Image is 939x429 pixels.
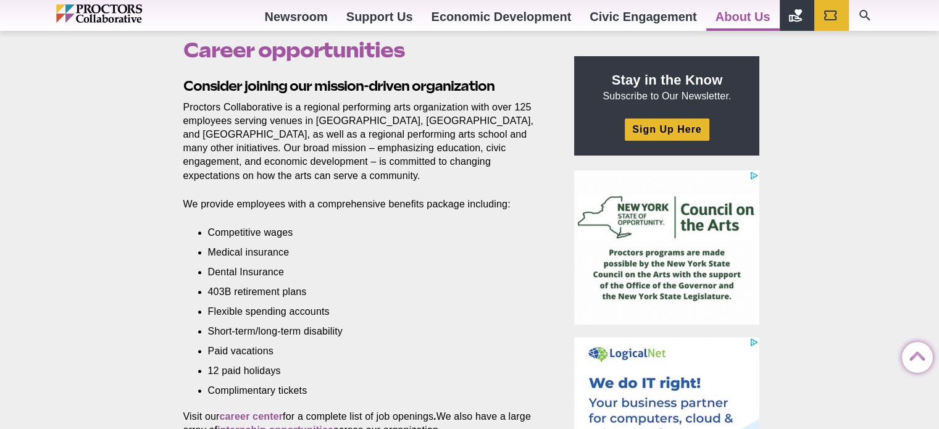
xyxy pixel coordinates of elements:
a: Back to Top [902,343,927,367]
a: career center [219,411,283,422]
strong: . [433,411,436,422]
iframe: Advertisement [574,170,759,325]
h1: Career opportunities [183,38,546,62]
li: Paid vacations [208,344,528,358]
p: We provide employees with a comprehensive benefits package including: [183,198,546,211]
li: Complimentary tickets [208,384,528,398]
li: 12 paid holidays [208,364,528,378]
li: Short-term/long-term disability [208,325,528,338]
img: Proctors logo [56,4,195,23]
li: Dental Insurance [208,265,528,279]
li: 403B retirement plans [208,285,528,299]
p: Proctors Collaborative is a regional performing arts organization with over 125 employees serving... [183,101,546,182]
li: Flexible spending accounts [208,305,528,319]
li: Competitive wages [208,226,528,239]
strong: Stay in the Know [612,72,723,88]
li: Medical insurance [208,246,528,259]
strong: Consider joining our mission-driven organization [183,78,495,94]
p: Subscribe to Our Newsletter. [589,71,745,103]
a: Sign Up Here [625,119,709,140]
